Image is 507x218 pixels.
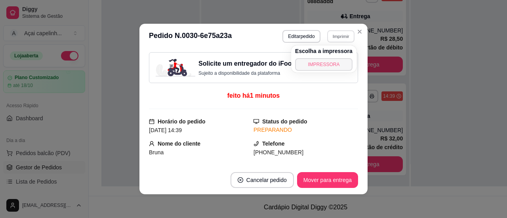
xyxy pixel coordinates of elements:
[198,70,295,76] p: Sujeito a disponibilidade da plataforma
[353,25,366,38] button: Close
[149,141,154,146] span: user
[198,59,295,68] h3: Solicite um entregador do iFood
[253,141,259,146] span: phone
[295,58,353,71] button: IMPRESSORA
[158,118,206,125] strong: Horário do pedido
[295,47,353,55] h4: Escolha a impressora
[149,30,232,43] h3: Pedido N. 0030-6e75a23a
[156,59,195,76] img: delivery-image
[238,177,243,183] span: close-circle
[297,172,358,188] button: Mover para entrega
[227,92,280,99] span: feito há 1 minutos
[158,140,200,147] strong: Nome do cliente
[149,127,182,133] span: [DATE] 14:39
[253,119,259,124] span: desktop
[262,140,285,147] strong: Telefone
[327,30,355,42] button: Imprimir
[231,172,294,188] button: close-circleCancelar pedido
[262,118,307,125] strong: Status do pedido
[282,30,320,43] button: Editarpedido
[149,149,164,155] span: Bruna
[149,119,154,124] span: calendar
[253,126,358,134] div: PREPARANDO
[253,149,303,155] span: [PHONE_NUMBER]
